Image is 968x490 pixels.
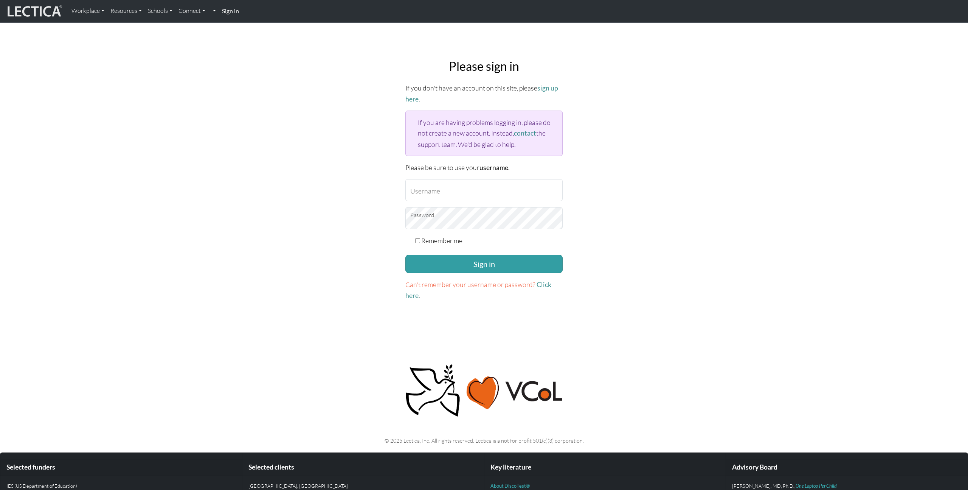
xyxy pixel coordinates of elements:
label: Remember me [421,235,462,246]
a: About DiscoTest® [490,483,530,489]
div: Advisory Board [726,459,968,476]
p: [PERSON_NAME], MD, Ph.D., [732,482,962,490]
div: If you are having problems logging in, please do not create a new account. Instead, the support t... [405,111,563,156]
a: Schools [145,3,175,19]
strong: Sign in [222,7,239,14]
a: Connect [175,3,208,19]
p: © 2025 Lectica, Inc. All rights reserved. Lectica is a not for profit 501(c)(3) corporation. [239,436,729,445]
strong: username [479,164,508,172]
a: Workplace [68,3,107,19]
img: lecticalive [6,4,62,19]
a: contact [514,129,536,137]
span: Can't remember your username or password? [405,280,535,289]
p: Please be sure to use your . [405,162,563,173]
div: Selected funders [0,459,242,476]
p: . [405,279,563,301]
a: Resources [107,3,145,19]
a: Sign in [219,3,242,19]
img: Peace, love, VCoL [403,363,565,418]
button: Sign in [405,255,563,273]
input: Username [405,179,563,201]
div: Selected clients [242,459,484,476]
p: If you don't have an account on this site, please . [405,83,563,105]
div: Key literature [484,459,726,476]
p: [GEOGRAPHIC_DATA], [GEOGRAPHIC_DATA] [248,482,478,490]
p: IES (US Department of Education) [6,482,236,490]
h2: Please sign in [405,59,563,73]
a: One Laptop Per Child [796,483,837,489]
